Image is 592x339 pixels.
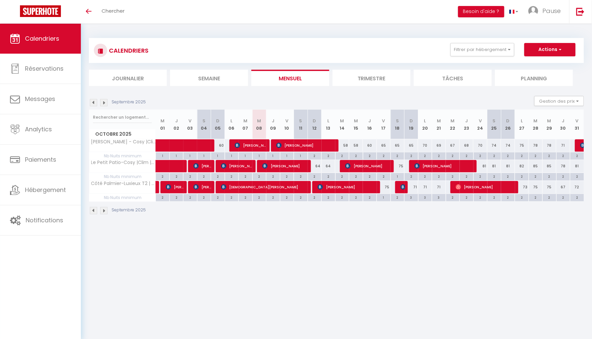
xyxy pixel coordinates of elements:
[528,6,538,16] img: ...
[89,173,155,180] span: Nb Nuits minimum
[211,110,225,139] th: 05
[418,139,432,152] div: 70
[501,152,515,159] div: 2
[276,139,336,152] span: [PERSON_NAME]
[405,110,419,139] th: 19
[266,152,280,159] div: 1
[529,181,543,193] div: 75
[529,110,543,139] th: 28
[221,181,308,193] span: [DEMOGRAPHIC_DATA][PERSON_NAME]
[487,139,501,152] div: 74
[112,99,146,105] p: Septembre 2025
[308,173,322,179] div: 2
[25,64,64,73] span: Réservations
[570,173,584,179] div: 2
[515,173,529,179] div: 2
[534,118,538,124] abbr: M
[340,118,344,124] abbr: M
[501,173,515,179] div: 2
[446,152,460,159] div: 2
[543,139,557,152] div: 78
[294,194,308,200] div: 2
[474,173,487,179] div: 2
[308,160,322,172] div: 64
[557,152,570,159] div: 2
[239,194,252,200] div: 2
[257,118,261,124] abbr: M
[473,110,487,139] th: 24
[363,194,377,200] div: 2
[556,110,570,139] th: 30
[318,181,377,193] span: [PERSON_NAME]
[418,181,432,193] div: 71
[377,173,391,179] div: 2
[460,152,473,159] div: 2
[197,173,211,179] div: 2
[495,70,573,86] li: Planning
[501,110,515,139] th: 26
[349,173,363,179] div: 2
[543,160,557,172] div: 85
[401,181,405,193] span: [PERSON_NAME]
[335,139,349,152] div: 58
[266,194,280,200] div: 2
[354,118,358,124] abbr: M
[25,155,56,164] span: Paiements
[410,118,413,124] abbr: D
[25,186,66,194] span: Hébergement
[369,118,371,124] abbr: J
[487,160,501,172] div: 81
[377,194,391,200] div: 1
[556,139,570,152] div: 71
[391,139,405,152] div: 65
[515,181,529,193] div: 73
[197,152,211,159] div: 1
[266,173,280,179] div: 2
[156,110,170,139] th: 01
[419,194,432,200] div: 3
[211,173,225,179] div: 2
[266,110,280,139] th: 09
[432,181,446,193] div: 71
[197,110,211,139] th: 04
[170,173,183,179] div: 2
[25,34,59,43] span: Calendriers
[506,118,510,124] abbr: D
[183,110,197,139] th: 03
[543,173,556,179] div: 2
[216,118,219,124] abbr: D
[183,152,197,159] div: 1
[89,129,155,139] span: Octobre 2025
[166,181,184,193] span: [PERSON_NAME]
[570,110,584,139] th: 31
[20,5,61,17] img: Super Booking
[349,152,363,159] div: 2
[235,139,267,152] span: [PERSON_NAME]
[160,118,164,124] abbr: M
[524,43,576,56] button: Actions
[543,7,561,15] span: Pause
[211,152,225,159] div: 1
[112,207,146,213] p: Septembre 2025
[335,110,349,139] th: 14
[432,194,446,200] div: 3
[313,118,316,124] abbr: D
[231,118,233,124] abbr: L
[493,118,496,124] abbr: S
[239,173,252,179] div: 2
[322,110,336,139] th: 13
[107,43,148,58] h3: CALENDRIERS
[221,160,253,172] span: [PERSON_NAME]
[156,194,169,200] div: 2
[26,216,63,224] span: Notifications
[25,125,52,133] span: Analytics
[349,110,363,139] th: 15
[363,110,377,139] th: 16
[336,173,349,179] div: 2
[529,194,543,200] div: 2
[391,152,405,159] div: 2
[418,110,432,139] th: 20
[515,139,529,152] div: 75
[294,173,308,179] div: 2
[474,152,487,159] div: 2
